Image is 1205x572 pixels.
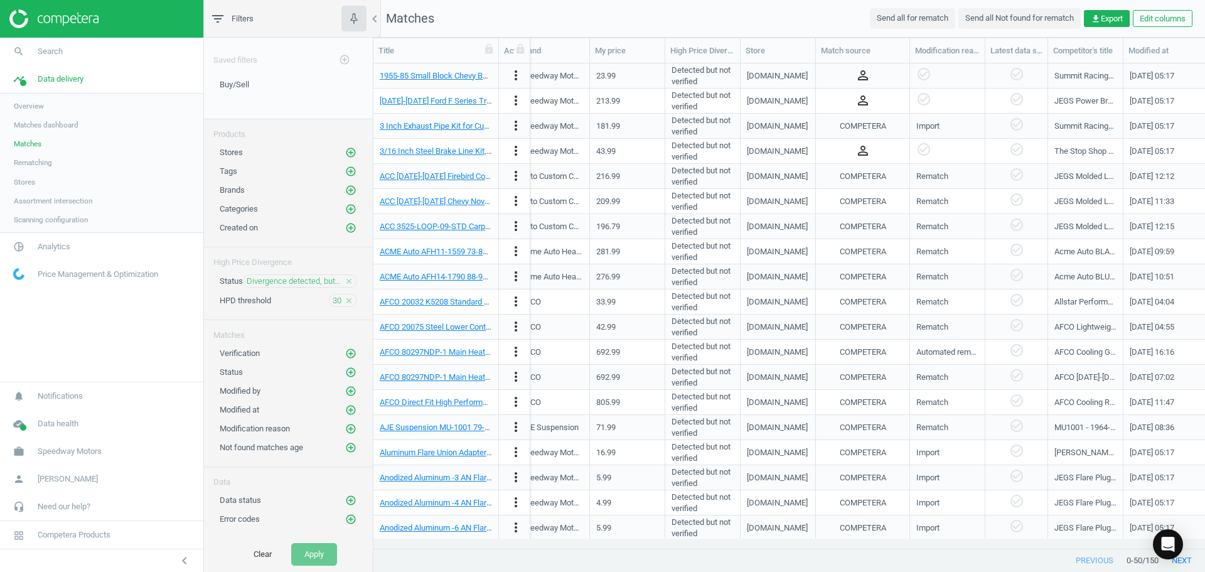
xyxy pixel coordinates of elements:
[596,90,658,112] div: 213.99
[345,166,356,177] i: add_circle_outline
[672,316,734,338] div: Detected but not verified
[380,448,562,457] a: Aluminum Flare Union Adapter Fitting, Black, -12 AN
[508,168,523,183] i: more_vert
[508,495,523,511] button: more_vert
[596,291,658,313] div: 33.99
[38,473,98,485] span: [PERSON_NAME]
[747,246,808,257] div: [DOMAIN_NAME]
[672,391,734,413] div: Detected but not verified
[672,240,734,262] div: Detected but not verified
[596,416,658,438] div: 71.99
[508,143,523,158] i: more_vert
[508,520,523,535] i: more_vert
[7,384,31,408] i: notifications
[855,93,870,108] i: person_outline
[380,523,556,532] a: Anodized Aluminum -6 AN Flare Plug Fitting, Black
[220,223,258,232] span: Created on
[1009,142,1024,157] i: check_circle_outline
[508,269,523,284] i: more_vert
[332,47,357,73] button: add_circle_outline
[345,494,357,507] button: add_circle_outline
[747,95,808,107] div: [DOMAIN_NAME]
[958,8,1081,28] button: Send all Not found for rematch
[1084,10,1130,28] button: get_appExport
[380,71,533,80] a: 1955-85 Small Block Chevy Balancing Plate
[1091,13,1123,24] span: Export
[746,45,810,57] div: Store
[1054,347,1117,358] div: AFCO Cooling GEN 6 ZL1 HEAT EXCH
[916,142,931,157] i: check_circle_outline
[672,115,734,137] div: Detected but not verified
[596,140,658,162] div: 43.99
[916,67,931,82] i: check_circle_outline
[508,445,523,461] button: more_vert
[220,424,290,433] span: Modification reason
[840,321,886,333] div: COMPETERA
[916,271,948,283] div: Rematch
[204,119,373,140] div: Products
[14,139,41,149] span: Matches
[380,222,631,231] a: ACC 3525-LOOP-09-STD Carpet Kit, 1965-68 Mustang Coupe, Med Blue
[508,143,523,159] button: more_vert
[1009,67,1024,82] i: check_circle_outline
[596,441,658,463] div: 16.99
[38,73,83,85] span: Data delivery
[747,196,808,207] div: [DOMAIN_NAME]
[916,372,948,383] div: Rematch
[345,348,356,359] i: add_circle_outline
[204,247,373,268] div: High Price Divergence
[508,168,523,185] button: more_vert
[380,121,606,131] a: 3 Inch Exhaust Pipe Kit for Custom Mandrel Bent Tubing System
[747,422,808,433] div: [DOMAIN_NAME]
[916,397,948,408] div: Rematch
[508,369,523,386] button: more_vert
[345,203,357,215] button: add_circle_outline
[840,121,886,132] div: COMPETERA
[345,385,357,397] button: add_circle_outline
[508,219,523,234] i: more_vert
[672,291,734,313] div: Detected but not verified
[670,45,735,57] div: High Price Divergence
[916,321,948,333] div: Rematch
[345,147,356,158] i: add_circle_outline
[521,321,541,333] div: AFCO
[380,322,635,332] a: AFCO 20075 Steel Lower Control Arm Bushing, 1.4 OD x .5 ID x 2.39 Long
[380,197,635,206] a: ACC [DATE]-[DATE] Chevy Nova 2-Door 4-Speed Loop Carpet, Dark Green
[508,369,523,384] i: more_vert
[672,90,734,112] div: Detected but not verified
[840,397,886,408] div: COMPETERA
[521,121,583,132] div: Speedway Motors
[840,246,886,257] div: COMPETERA
[1054,95,1117,107] div: JEGS Power Brake Conversion Kit for [DATE]-[DATE] Ford F-Series Pickup Truck
[596,316,658,338] div: 42.99
[1054,246,1117,257] div: Acme Auto BLACK HEADLINER
[345,513,357,526] button: add_circle_outline
[595,45,660,57] div: My price
[521,221,583,232] div: Auto Custom Carpets
[747,146,808,157] div: [DOMAIN_NAME]
[1009,117,1024,132] i: check_circle_outline
[38,391,83,402] span: Notifications
[672,366,734,388] div: Detected but not verified
[747,271,808,283] div: [DOMAIN_NAME]
[916,121,940,132] div: Import
[508,93,523,109] button: more_vert
[1054,296,1117,308] div: Allstar Performance Bolt-In Upper Ball Joint - Replaces Moog #K5208, TRW #10268
[855,143,870,159] button: person_outline
[1009,92,1024,107] i: check_circle_outline
[916,221,948,232] div: Rematch
[7,67,31,91] i: timeline
[855,68,870,83] i: person_outline
[247,276,341,287] span: Divergence detected, but not verified
[521,422,579,433] div: AJE Suspension
[916,246,948,257] div: Rematch
[508,394,523,411] button: more_vert
[508,193,523,210] button: more_vert
[672,165,734,187] div: Detected but not verified
[508,520,523,536] button: more_vert
[596,215,658,237] div: 196.79
[1009,318,1024,333] i: check_circle_outline
[508,319,523,334] i: more_vert
[916,92,931,107] i: check_circle_outline
[220,185,245,195] span: Brands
